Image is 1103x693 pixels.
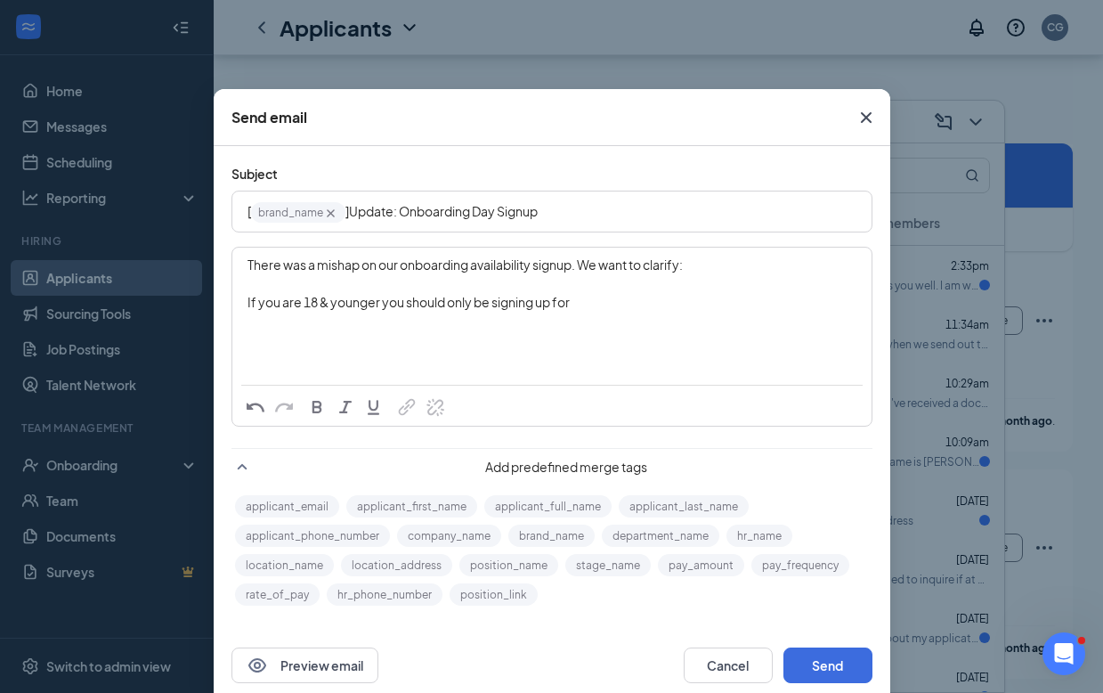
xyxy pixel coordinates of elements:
div: Edit text [233,192,871,231]
span: Add predefined merge tags [260,458,872,476]
button: Bold [303,395,331,421]
button: applicant_phone_number [235,525,390,547]
button: stage_name [565,554,651,576]
button: position_link [450,583,538,606]
svg: Cross [856,107,877,128]
button: position_name [459,554,558,576]
button: company_name [397,525,501,547]
svg: Cross [323,206,338,221]
button: rate_of_pay [235,583,320,606]
div: Send email [231,108,307,127]
span: brand_name‌‌‌‌ [251,202,345,223]
div: Enter your message here [233,249,871,338]
button: applicant_first_name [346,495,477,518]
span: There was a mishap on our onboarding availability signup. We want to clarify: If you are 18 & you... [247,257,685,310]
span: Subject [231,166,278,182]
button: Close [842,89,890,146]
button: location_name [235,554,334,576]
button: Cancel [684,648,773,683]
svg: Eye [247,655,268,676]
button: pay_amount [658,554,744,576]
button: hr_phone_number [327,583,442,606]
button: Italic [331,395,360,421]
svg: SmallChevronUp [231,456,253,477]
button: brand_name [508,525,595,547]
iframe: Intercom live chat [1042,632,1085,675]
button: Remove Link [421,395,450,421]
button: EyePreview email [231,648,378,683]
button: applicant_last_name [619,495,749,518]
button: Send [783,648,872,683]
button: Redo [270,395,298,421]
button: pay_frequency [751,554,849,576]
button: Undo [241,395,270,421]
button: location_address [341,554,452,576]
button: applicant_email [235,495,339,518]
button: applicant_full_name [484,495,612,518]
span: [ [247,203,251,219]
button: department_name [602,525,719,547]
div: Add predefined merge tags [231,448,872,477]
button: hr_name [726,525,792,547]
span: ]Update: Onboarding Day Signup [345,203,538,219]
button: Link [393,395,421,421]
button: Underline [360,395,388,421]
